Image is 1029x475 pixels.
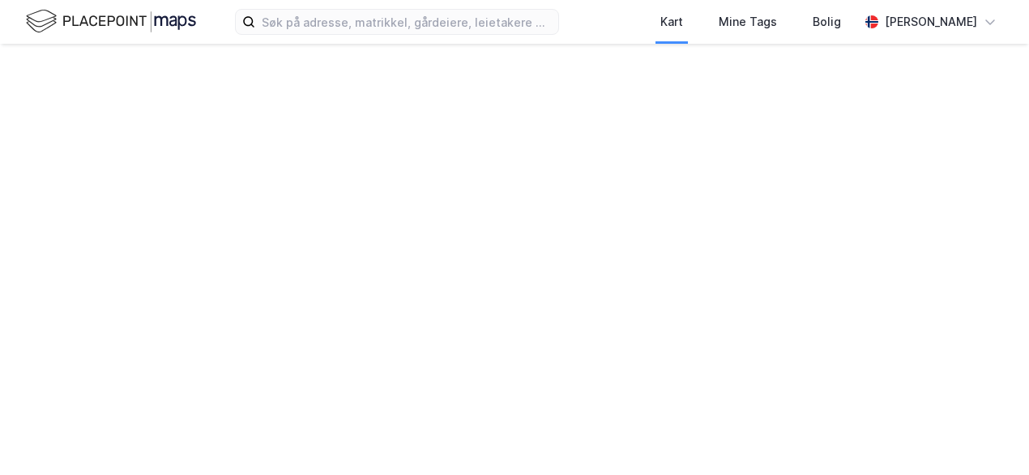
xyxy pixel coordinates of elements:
div: Mine Tags [719,12,777,32]
input: Søk på adresse, matrikkel, gårdeiere, leietakere eller personer [255,10,558,34]
div: Kart [660,12,683,32]
div: [PERSON_NAME] [885,12,977,32]
div: Bolig [813,12,841,32]
img: logo.f888ab2527a4732fd821a326f86c7f29.svg [26,7,196,36]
